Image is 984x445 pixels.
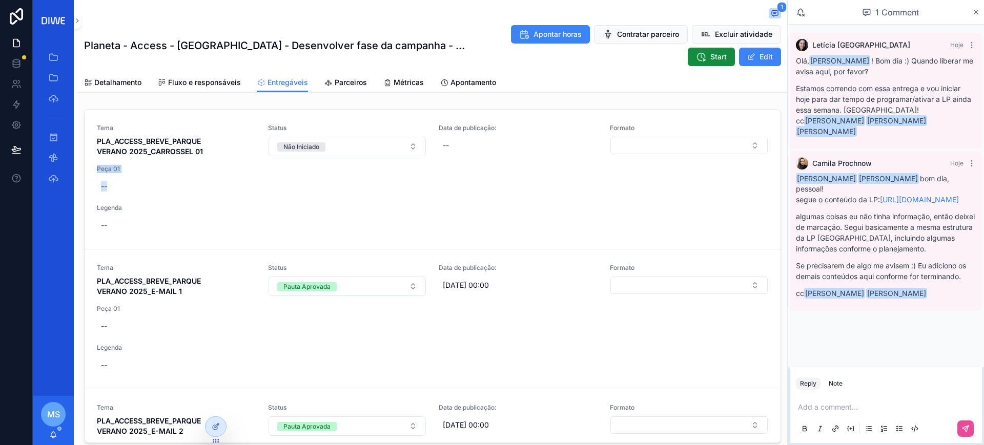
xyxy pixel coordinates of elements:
div: -- [101,360,107,370]
button: 1 [769,8,781,20]
div: bom dia, pessoal! [796,174,976,299]
div: Pauta Aprovada [283,422,331,431]
div: -- [101,220,107,230]
span: Data de publicação: [439,264,598,272]
a: TemaPLA_ACCESS_BREVE_PARQUE VERANO 2025_CARROSSEL 01StatusSelect ButtonData de publicação:--Forma... [85,110,781,249]
span: Data de publicação: [439,124,598,132]
h1: Planeta - Access - [GEOGRAPHIC_DATA] - Desenvolver fase da campanha - Breve Lançamento [84,38,468,53]
span: Excluir atividade [715,29,772,39]
span: [PERSON_NAME] [796,126,857,137]
p: Olá, ! Bom dia :) Quando liberar me avisa aqui, por favor? [796,55,976,77]
span: [PERSON_NAME] [858,173,919,184]
button: Reply [796,377,821,390]
span: Status [268,124,427,132]
div: Não Iniciado [283,142,319,152]
button: Note [825,377,847,390]
div: Note [829,379,843,388]
span: Detalhamento [94,77,141,88]
a: TemaPLA_ACCESS_BREVE_PARQUE VERANO 2025_E-MAIL 1StatusSelect ButtonData de publicação:[DATE] 00:0... [85,249,781,389]
span: [DATE] 00:00 [443,280,593,290]
span: Formato [610,124,769,132]
button: Select Button [610,137,768,154]
span: [PERSON_NAME] [866,115,927,126]
span: Apontamento [450,77,496,88]
img: App logo [39,14,68,27]
span: Apontar horas [534,29,582,39]
span: Letícia [GEOGRAPHIC_DATA] [812,40,910,50]
span: Fluxo e responsáveis [168,77,241,88]
span: Status [268,404,427,412]
span: [PERSON_NAME] [804,288,865,299]
strong: PLA_ACCESS_BREVE_PARQUE VERANO 2025_E-MAIL 1 [97,277,203,295]
span: [PERSON_NAME] [796,173,857,184]
span: Formato [610,264,769,272]
p: Estamos correndo com essa entrega e vou iniciar hoje para dar tempo de programar/ativar a LP aind... [796,83,976,137]
div: -- [101,181,107,192]
button: Apontar horas [511,25,590,44]
strong: PLA_ACCESS_BREVE_PARQUE VERANO 2025_E-MAIL 2 [97,416,203,435]
span: Parceiros [335,77,367,88]
p: algumas coisas eu não tinha informação, então deixei de marcação. Segui basicamente a mesma estru... [796,211,976,254]
a: Entregáveis [257,73,308,93]
span: Tema [97,124,256,132]
p: Se precisarem de algo me avisem :) Eu adiciono os demais conteúdos aqui conforme for terminando. [796,260,976,282]
span: Peça 01 [97,165,768,173]
button: Select Button [610,416,768,434]
span: Peça 01 [97,305,768,313]
span: [DATE] 00:00 [443,420,593,430]
div: Pauta Aprovada [283,282,331,291]
span: Status [268,264,427,272]
span: [PERSON_NAME] [866,288,927,299]
span: Métricas [394,77,424,88]
button: Start [688,48,735,66]
span: MS [47,408,60,420]
div: -- [101,321,107,331]
span: Legenda [97,204,768,212]
span: Tema [97,264,256,272]
a: Detalhamento [84,73,141,94]
a: [URL][DOMAIN_NAME] [880,195,959,204]
a: Apontamento [440,73,496,94]
div: scrollable content [33,41,74,201]
span: 1 [777,2,787,12]
button: Excluir atividade [692,25,781,44]
span: Legenda [97,344,768,352]
button: Select Button [269,416,426,436]
strong: PLA_ACCESS_BREVE_PARQUE VERANO 2025_CARROSSEL 01 [97,137,203,156]
p: cc [796,288,976,299]
span: Tema [97,404,256,412]
a: Parceiros [324,73,367,94]
span: Formato [610,404,769,412]
p: segue o conteúdo da LP: [796,194,976,205]
span: Camila Prochnow [812,158,872,168]
button: Select Button [269,137,426,156]
a: Fluxo e responsáveis [158,73,241,94]
span: 1 Comment [875,6,919,18]
div: -- [443,140,449,151]
button: Select Button [269,277,426,296]
button: Edit [739,48,781,66]
button: Select Button [610,277,768,294]
span: [PERSON_NAME] [804,115,865,126]
span: Entregáveis [268,77,308,88]
a: Métricas [383,73,424,94]
span: Contratar parceiro [617,29,679,39]
span: Start [710,52,727,62]
button: Contratar parceiro [594,25,688,44]
span: Data de publicação: [439,404,598,412]
span: [PERSON_NAME] [809,55,870,66]
span: Hoje [950,41,963,49]
span: Hoje [950,159,963,167]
